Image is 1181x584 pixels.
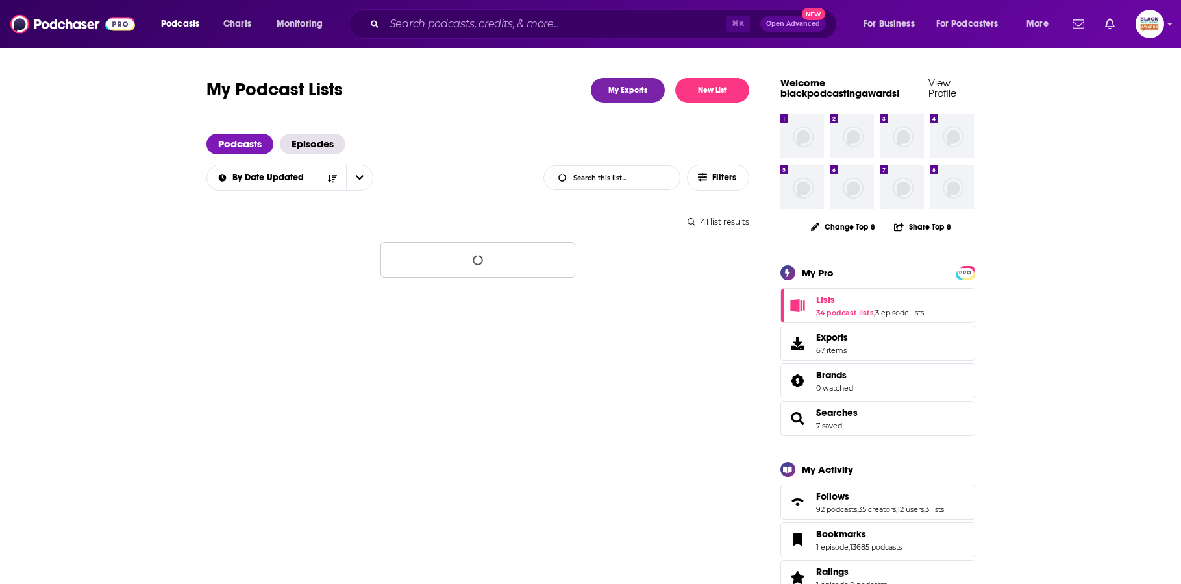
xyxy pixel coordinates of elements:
a: Follows [816,491,944,502]
a: Searches [816,407,858,419]
span: New [802,8,825,20]
button: Show profile menu [1136,10,1164,38]
span: , [874,308,875,317]
span: For Podcasters [936,15,999,33]
span: 67 items [816,346,848,355]
a: Brands [785,372,811,390]
a: 3 episode lists [875,308,924,317]
span: Exports [816,332,848,343]
span: Ratings [816,566,849,578]
button: open menu [1017,14,1065,34]
span: Follows [780,485,975,520]
a: Charts [215,14,259,34]
span: Bookmarks [816,528,866,540]
a: 12 users [897,505,924,514]
span: By Date Updated [232,173,308,182]
a: Searches [785,409,811,428]
a: 34 podcast lists [816,308,874,317]
img: missing-image.png [780,165,824,209]
img: missing-image.png [830,114,874,158]
img: missing-image.png [930,165,974,209]
button: open menu [267,14,340,34]
img: User Profile [1136,10,1164,38]
span: , [849,542,850,552]
img: Podchaser - Follow, Share and Rate Podcasts [10,12,135,36]
a: Show notifications dropdown [1067,13,1089,35]
span: Lists [780,288,975,323]
button: Loading [380,242,575,278]
a: Bookmarks [816,528,902,540]
a: Lists [816,294,924,306]
span: Filters [712,173,738,182]
span: Exports [785,334,811,352]
button: New List [675,78,749,103]
span: Charts [223,15,251,33]
button: Share Top 8 [893,214,952,239]
button: open menu [928,14,1017,34]
img: missing-image.png [930,114,974,158]
span: Monitoring [277,15,323,33]
h2: Choose List sort [206,165,373,191]
button: open menu [854,14,931,34]
a: Lists [785,297,811,315]
div: Search podcasts, credits, & more... [361,9,849,39]
span: Searches [780,401,975,436]
button: open menu [152,14,216,34]
span: Logged in as blackpodcastingawards [1136,10,1164,38]
span: ⌘ K [726,16,750,32]
span: PRO [958,268,973,278]
a: 13685 podcasts [850,542,902,552]
a: Welcome blackpodcastingawards! [780,77,900,99]
input: Search podcasts, credits, & more... [384,14,726,34]
a: Episodes [280,134,345,154]
span: , [924,505,925,514]
a: 35 creators [858,505,896,514]
button: open menu [206,173,319,182]
a: Show notifications dropdown [1100,13,1120,35]
span: Podcasts [161,15,199,33]
a: Brands [816,369,853,381]
img: missing-image.png [880,114,924,158]
div: My Pro [802,267,834,279]
div: 41 list results [206,217,749,226]
button: Sort Direction [319,165,346,190]
button: Filters [687,165,749,191]
h1: My Podcast Lists [206,78,343,103]
a: 7 saved [816,421,842,430]
a: My Exports [591,78,665,103]
span: More [1026,15,1049,33]
a: Podcasts [206,134,273,154]
button: open menu [346,165,373,190]
a: 0 watched [816,383,853,393]
span: , [857,505,858,514]
span: Open Advanced [766,21,820,27]
a: Ratings [816,566,887,578]
span: Brands [816,369,847,381]
button: Change Top 8 [803,219,884,235]
a: 92 podcasts [816,505,857,514]
img: missing-image.png [880,165,924,209]
span: Follows [816,491,849,502]
a: View Profile [928,77,956,99]
span: For Business [864,15,915,33]
a: 1 episode [816,542,849,552]
a: Bookmarks [785,531,811,549]
img: missing-image.png [830,165,874,209]
a: 3 lists [925,505,944,514]
span: , [896,505,897,514]
a: PRO [958,267,973,276]
a: Exports [780,326,975,361]
div: My Activity [802,463,853,476]
span: Bookmarks [780,522,975,557]
span: Lists [816,294,835,306]
span: Brands [780,363,975,398]
a: Follows [785,493,811,511]
button: Open AdvancedNew [760,16,826,32]
img: missing-image.png [780,114,824,158]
